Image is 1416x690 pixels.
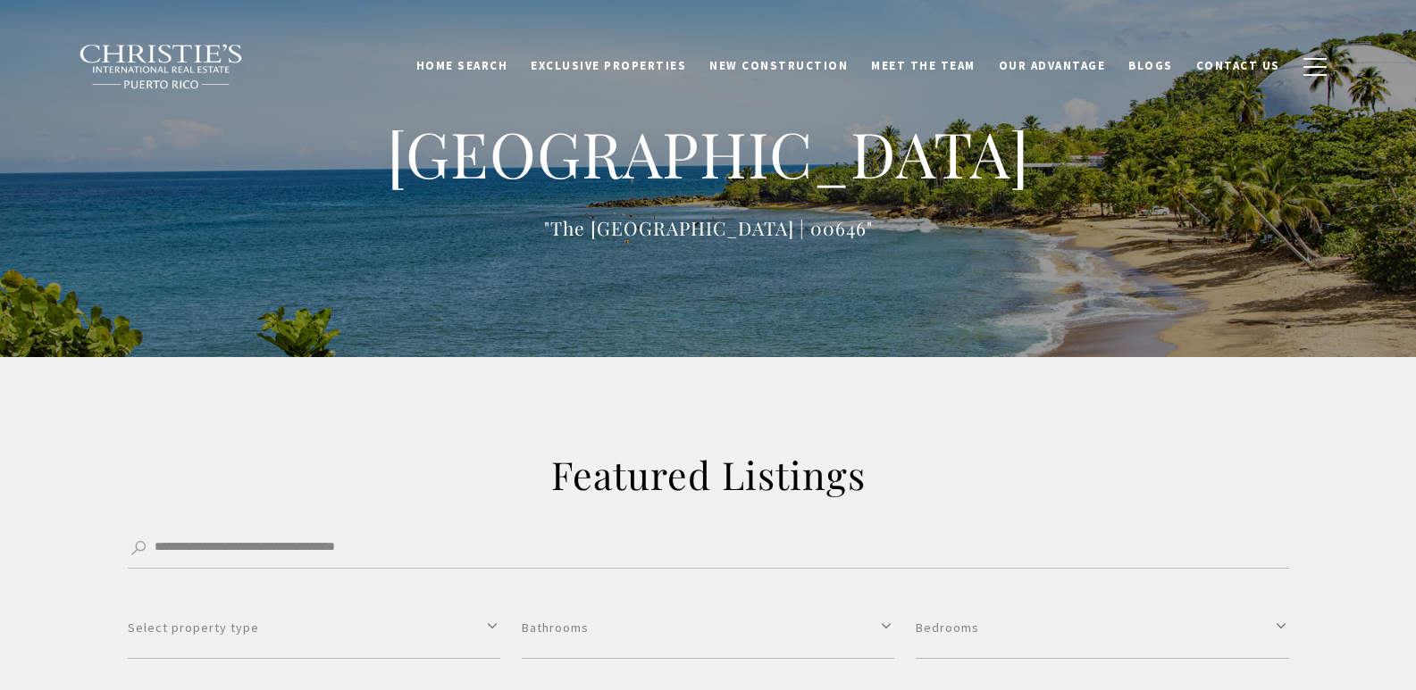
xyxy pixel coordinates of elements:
[324,450,1093,500] h2: Featured Listings
[522,597,894,659] button: Bathrooms
[351,114,1066,193] h1: [GEOGRAPHIC_DATA]
[698,49,859,83] a: New Construction
[519,49,698,83] a: Exclusive Properties
[351,213,1066,243] p: "The [GEOGRAPHIC_DATA] | 00646"
[1128,58,1173,73] span: Blogs
[987,49,1118,83] a: Our Advantage
[405,49,520,83] a: Home Search
[709,58,848,73] span: New Construction
[128,597,500,659] button: Select property type
[916,597,1288,659] button: Bedrooms
[79,44,245,90] img: Christie's International Real Estate black text logo
[999,58,1106,73] span: Our Advantage
[1117,49,1185,83] a: Blogs
[859,49,987,83] a: Meet the Team
[1196,58,1280,73] span: Contact Us
[531,58,686,73] span: Exclusive Properties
